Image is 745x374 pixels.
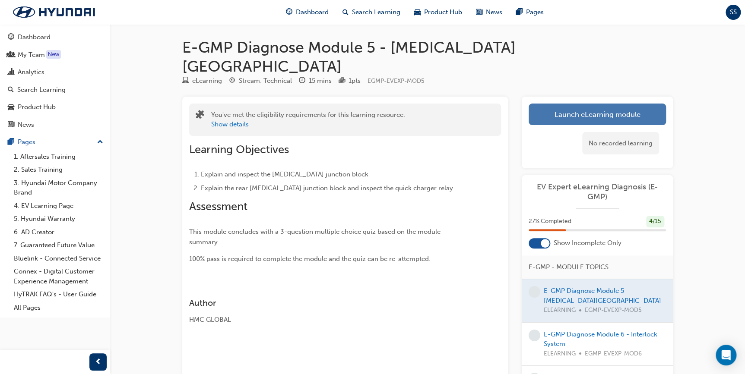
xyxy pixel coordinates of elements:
[8,51,14,59] span: people-icon
[529,217,571,226] span: 27 % Completed
[10,212,107,226] a: 5. Hyundai Warranty
[299,75,332,86] div: Duration
[286,7,292,18] span: guage-icon
[368,77,425,85] span: Learning resource code
[716,345,736,365] div: Open Intercom Messenger
[3,47,107,63] a: My Team
[646,216,664,227] div: 4 / 15
[18,102,56,112] div: Product Hub
[192,76,222,86] div: eLearning
[196,111,204,121] span: puzzle-icon
[10,163,107,176] a: 2. Sales Training
[299,77,305,85] span: clock-icon
[516,7,523,18] span: pages-icon
[349,76,361,86] div: 1 pts
[529,182,666,201] a: EV Expert eLearning Diagnosis (E-GMP)
[189,255,431,263] span: 100% pass is required to complete the module and the quiz can be re-attempted.
[476,7,482,18] span: news-icon
[352,7,400,17] span: Search Learning
[189,200,247,213] span: Assessment
[201,170,368,178] span: Explain and inspect the [MEDICAL_DATA] junction block
[17,85,66,95] div: Search Learning
[3,82,107,98] a: Search Learning
[10,239,107,252] a: 7. Guaranteed Future Value
[8,86,14,94] span: search-icon
[3,134,107,150] button: Pages
[279,3,336,21] a: guage-iconDashboard
[3,28,107,134] button: DashboardMy TeamAnalyticsSearch LearningProduct HubNews
[726,5,741,20] button: SS
[529,330,540,341] span: learningRecordVerb_NONE-icon
[211,119,249,129] button: Show details
[529,286,540,298] span: learningRecordVerb_NONE-icon
[407,3,469,21] a: car-iconProduct Hub
[189,143,289,156] span: Learning Objectives
[3,64,107,80] a: Analytics
[10,252,107,265] a: Bluelink - Connected Service
[211,110,405,129] div: You've met the eligibility requirements for this learning resource.
[229,77,235,85] span: target-icon
[339,77,345,85] span: podium-icon
[10,288,107,301] a: HyTRAK FAQ's - User Guide
[529,104,666,125] a: Launch eLearning module
[582,132,659,155] div: No recorded learning
[18,32,51,42] div: Dashboard
[189,298,470,308] h3: Author
[239,76,292,86] div: Stream: Technical
[18,50,45,60] div: My Team
[8,34,14,41] span: guage-icon
[10,176,107,199] a: 3. Hyundai Motor Company Brand
[339,75,361,86] div: Points
[18,137,35,147] div: Pages
[182,75,222,86] div: Type
[526,7,544,17] span: Pages
[46,50,61,59] div: Tooltip anchor
[424,7,462,17] span: Product Hub
[469,3,509,21] a: news-iconNews
[97,137,103,148] span: up-icon
[8,121,14,129] span: news-icon
[296,7,329,17] span: Dashboard
[95,357,101,368] span: prev-icon
[309,76,332,86] div: 15 mins
[4,3,104,21] img: Trak
[3,29,107,45] a: Dashboard
[10,265,107,288] a: Connex - Digital Customer Experience Management
[3,117,107,133] a: News
[189,315,470,325] div: HMC GLOBAL
[585,349,642,359] span: EGMP-EVEXP-MOD6
[201,184,453,192] span: Explain the rear [MEDICAL_DATA] junction block and inspect the quick charger relay
[730,7,737,17] span: SS
[229,75,292,86] div: Stream
[18,67,44,77] div: Analytics
[182,38,673,75] h1: E-GMP Diagnose Module 5 - [MEDICAL_DATA][GEOGRAPHIC_DATA]
[10,301,107,314] a: All Pages
[8,69,14,76] span: chart-icon
[182,77,189,85] span: learningResourceType_ELEARNING-icon
[8,104,14,111] span: car-icon
[342,7,349,18] span: search-icon
[509,3,551,21] a: pages-iconPages
[554,238,621,248] span: Show Incomplete Only
[10,150,107,163] a: 1. Aftersales Training
[529,262,609,272] span: E-GMP - MODULE TOPICS
[10,199,107,213] a: 4. EV Learning Page
[189,228,442,246] span: This module concludes with a 3-question multiple choice quiz based on the module summary.
[3,99,107,115] a: Product Hub
[486,7,502,17] span: News
[8,138,14,146] span: pages-icon
[414,7,421,18] span: car-icon
[544,349,576,359] span: ELEARNING
[544,330,657,348] a: E-GMP Diagnose Module 6 - Interlock System
[18,120,34,130] div: News
[336,3,407,21] a: search-iconSearch Learning
[10,226,107,239] a: 6. AD Creator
